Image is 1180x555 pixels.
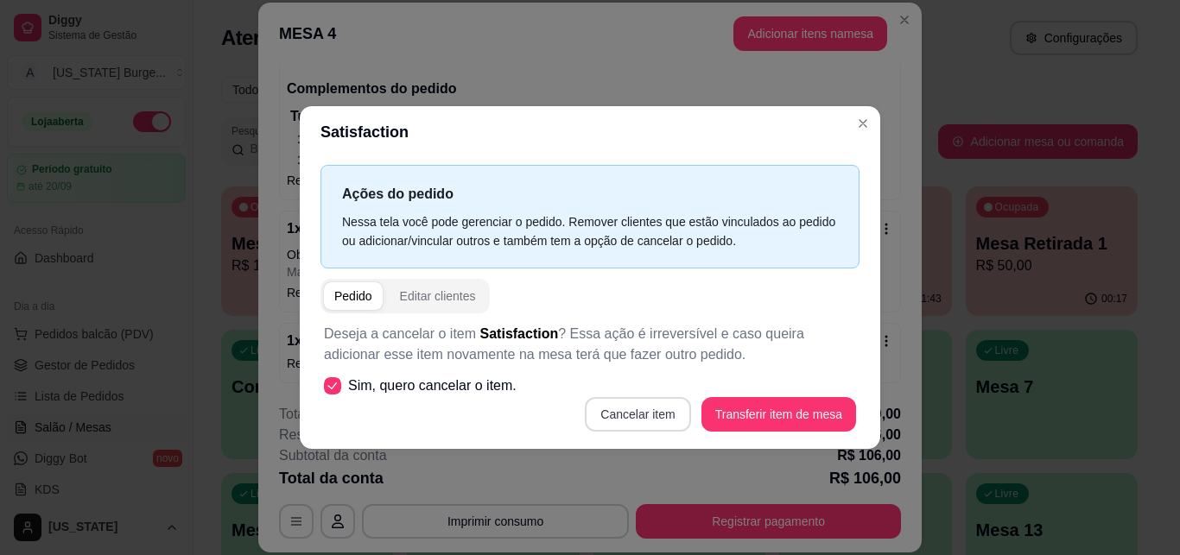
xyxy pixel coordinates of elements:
[701,397,856,432] button: Transferir item de mesa
[300,106,880,158] header: Satisfaction
[342,212,838,250] div: Nessa tela você pode gerenciar o pedido. Remover clientes que estão vinculados ao pedido ou adici...
[324,324,856,365] p: Deseja a cancelar o item ? Essa ação é irreversível e caso queira adicionar esse item novamente n...
[400,287,476,305] div: Editar clientes
[849,110,877,137] button: Close
[342,183,838,205] p: Ações do pedido
[480,326,559,341] span: Satisfaction
[585,397,690,432] button: Cancelar item
[348,375,517,396] span: Sim, quero cancelar o item.
[334,287,372,305] div: Pedido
